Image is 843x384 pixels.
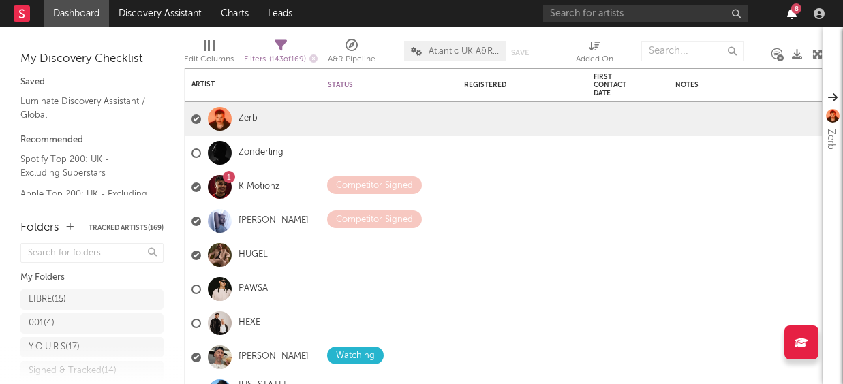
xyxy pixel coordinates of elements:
[239,317,260,329] a: HËXĖ
[20,313,164,334] a: 001(4)
[239,283,268,295] a: PAWSA
[20,51,164,67] div: My Discovery Checklist
[20,361,164,381] a: Signed & Tracked(14)
[20,152,150,180] a: Spotify Top 200: UK - Excluding Superstars
[239,249,268,261] a: HUGEL
[576,51,613,67] div: Added On
[20,132,164,148] div: Recommended
[791,3,801,14] div: 8
[269,56,306,63] span: ( 143 of 169 )
[239,147,283,159] a: Zonderling
[239,215,309,227] a: [PERSON_NAME]
[29,339,80,355] div: Y.O.U.R.S ( 17 )
[244,34,318,74] div: Filters(143 of 169)
[29,315,55,332] div: 001 ( 4 )
[29,363,117,379] div: Signed & Tracked ( 14 )
[464,81,546,89] div: Registered
[184,51,234,67] div: Edit Columns
[787,8,797,19] button: 8
[336,348,375,364] div: Watching
[641,41,744,61] input: Search...
[336,212,413,228] div: Competitor Signed
[594,73,641,97] div: First Contact Date
[29,291,66,308] div: LIBRE ( 15 )
[239,351,309,363] a: [PERSON_NAME]
[576,34,613,74] div: Added On
[823,129,839,150] div: Zerb
[336,178,413,194] div: Competitor Signed
[20,220,59,236] div: Folders
[511,49,529,57] button: Save
[184,34,234,74] div: Edit Columns
[20,187,150,214] a: Apple Top 200: UK - Excluding Superstars
[429,47,500,56] span: Atlantic UK A&R Pipeline
[328,34,375,74] div: A&R Pipeline
[20,337,164,357] a: Y.O.U.R.S(17)
[20,243,164,263] input: Search for folders...
[675,81,812,89] div: Notes
[244,51,318,68] div: Filters
[328,51,375,67] div: A&R Pipeline
[20,270,164,286] div: My Folders
[543,5,748,22] input: Search for artists
[191,80,294,89] div: Artist
[20,289,164,310] a: LIBRE(15)
[20,94,150,122] a: Luminate Discovery Assistant / Global
[328,81,416,89] div: Status
[239,113,258,125] a: Zerb
[239,181,280,193] a: K Motionz
[20,74,164,91] div: Saved
[89,225,164,231] button: Tracked Artists(169)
